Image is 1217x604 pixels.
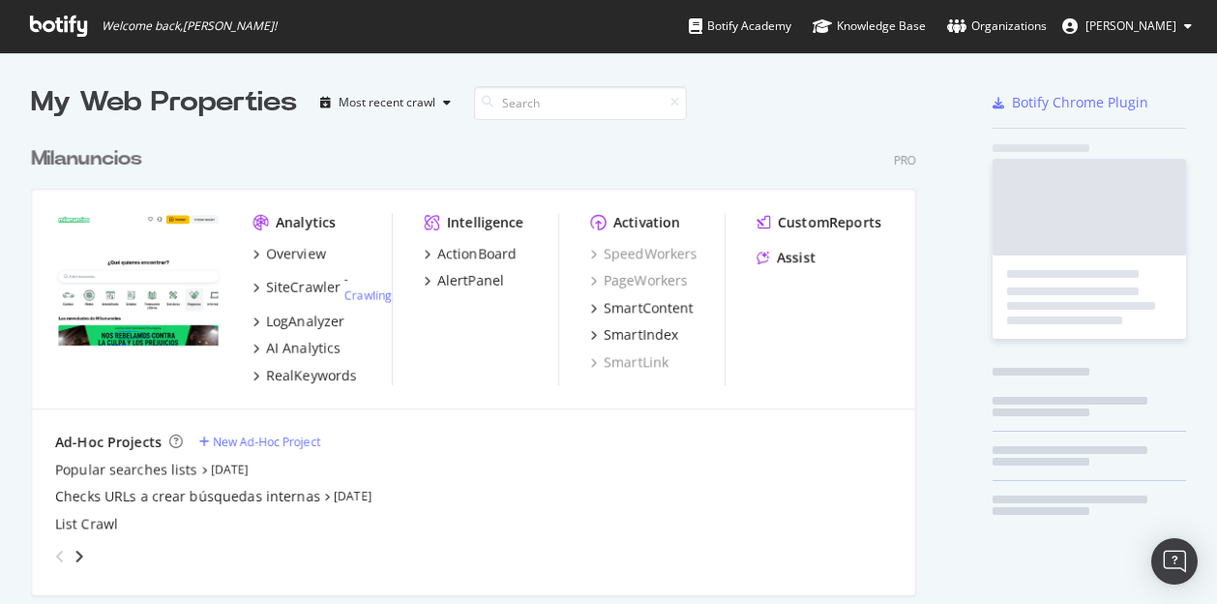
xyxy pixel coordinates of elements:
[73,547,86,566] div: angle-right
[1047,11,1207,42] button: [PERSON_NAME]
[437,244,517,263] div: ActionBoard
[198,434,320,450] a: New Ad-Hoc Project
[252,339,341,358] a: AI Analytics
[252,312,344,331] a: LogAnalyzer
[894,152,916,168] div: Pro
[55,460,197,479] a: Popular searches lists
[813,16,926,36] div: Knowledge Base
[213,434,320,450] div: New Ad-Hoc Project
[757,248,816,267] a: Assist
[55,433,162,452] div: Ad-Hoc Projects
[252,244,326,263] a: Overview
[778,213,881,232] div: CustomReports
[604,298,694,317] div: SmartContent
[590,298,694,317] a: SmartContent
[993,93,1148,112] a: Botify Chrome Plugin
[312,87,459,118] button: Most recent crawl
[590,325,678,345] a: SmartIndex
[211,461,249,477] a: [DATE]
[613,213,680,232] div: Activation
[31,145,150,173] a: Milanuncios
[266,244,326,263] div: Overview
[252,366,357,385] a: RealKeywords
[1085,17,1176,34] span: Marta Monforte
[344,271,392,304] div: -
[55,487,320,506] a: Checks URLs a crear búsquedas internas
[604,325,678,345] div: SmartIndex
[266,366,357,385] div: RealKeywords
[590,271,688,290] a: PageWorkers
[590,352,668,372] a: SmartLink
[266,312,344,331] div: LogAnalyzer
[424,271,504,290] a: AlertPanel
[474,86,687,120] input: Search
[947,16,1047,36] div: Organizations
[339,97,435,108] div: Most recent crawl
[31,145,142,173] div: Milanuncios
[276,213,336,232] div: Analytics
[777,248,816,267] div: Assist
[266,339,341,358] div: AI Analytics
[757,213,881,232] a: CustomReports
[334,488,371,504] a: [DATE]
[252,271,392,304] a: SiteCrawler- Crawling
[1012,93,1148,112] div: Botify Chrome Plugin
[102,18,277,34] span: Welcome back, [PERSON_NAME] !
[424,244,517,263] a: ActionBoard
[47,541,73,572] div: angle-left
[55,213,222,347] img: milanuncios.com
[31,83,297,122] div: My Web Properties
[344,287,392,304] a: Crawling
[437,271,504,290] div: AlertPanel
[447,213,523,232] div: Intelligence
[55,514,118,533] a: List Crawl
[1151,538,1198,585] div: Open Intercom Messenger
[266,278,341,297] div: SiteCrawler
[590,244,698,263] a: SpeedWorkers
[689,16,791,36] div: Botify Academy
